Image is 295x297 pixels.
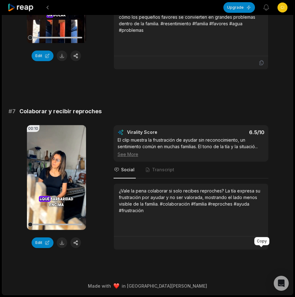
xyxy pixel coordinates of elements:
[32,51,53,61] button: Edit
[118,151,264,158] div: See More
[19,107,102,116] span: Colaborar y recibir reproches
[27,125,86,230] video: Your browser does not support mp4 format.
[118,137,264,158] div: El clip muestra la frustración de ayudar sin reconocimiento, un sentimiento común en muchas famil...
[8,283,287,289] div: Made with in [GEOGRAPHIC_DATA][PERSON_NAME]
[127,129,194,135] div: Virality Score
[114,283,119,289] img: heart emoji
[223,2,255,13] button: Upgrade
[32,237,53,248] button: Edit
[152,167,174,173] span: Transcript
[8,107,16,116] span: # 7
[197,129,264,135] div: 6.5 /10
[114,162,268,178] nav: Tabs
[119,187,263,214] div: ¿Vale la pena colaborar si solo recibes reproches? La tía expresa su frustración por ayudar y no ...
[121,167,135,173] span: Social
[119,7,263,33] div: ¿Por qué una botella de agua puede causar resentimiento? Descubre cómo los pequeños favores se co...
[254,237,269,245] div: Copy
[274,276,289,291] div: Open Intercom Messenger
